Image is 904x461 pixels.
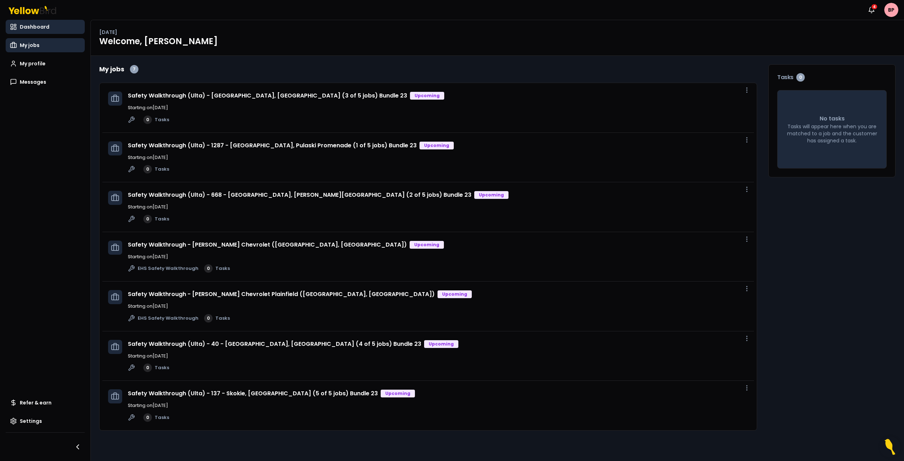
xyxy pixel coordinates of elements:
div: Upcoming [420,142,454,149]
span: Settings [20,418,42,425]
span: EHS Safety Walkthrough [138,265,198,272]
p: Starting on [DATE] [128,104,748,111]
h3: Tasks [777,73,887,82]
a: Settings [6,414,85,428]
div: Upcoming [381,390,415,397]
div: 0 [143,165,152,173]
a: Safety Walkthrough - [PERSON_NAME] Chevrolet Plainfield ([GEOGRAPHIC_DATA], [GEOGRAPHIC_DATA]) [128,290,435,298]
div: Upcoming [424,340,458,348]
p: Starting on [DATE] [128,303,748,310]
h2: My jobs [99,64,124,74]
p: Starting on [DATE] [128,402,748,409]
span: BP [884,3,898,17]
div: Upcoming [410,92,444,100]
a: Messages [6,75,85,89]
div: 4 [871,4,878,10]
span: My profile [20,60,46,67]
a: My profile [6,57,85,71]
div: 0 [143,413,152,422]
p: [DATE] [99,29,117,36]
p: Starting on [DATE] [128,353,748,360]
a: 0Tasks [204,314,230,323]
a: Safety Walkthrough (Ulta) - [GEOGRAPHIC_DATA], [GEOGRAPHIC_DATA] (3 of 5 jobs) Bundle 23 [128,91,407,100]
a: 0Tasks [143,413,169,422]
a: Refer & earn [6,396,85,410]
a: 0Tasks [204,264,230,273]
div: Upcoming [438,290,472,298]
div: 0 [204,264,213,273]
a: 0Tasks [143,165,169,173]
span: EHS Safety Walkthrough [138,315,198,322]
div: 0 [143,116,152,124]
div: 0 [796,73,805,82]
a: Dashboard [6,20,85,34]
p: No tasks [820,114,845,123]
span: Refer & earn [20,399,52,406]
button: 4 [864,3,879,17]
div: 0 [143,215,152,223]
div: 0 [204,314,213,323]
a: Safety Walkthrough - [PERSON_NAME] Chevrolet ([GEOGRAPHIC_DATA], [GEOGRAPHIC_DATA]) [128,241,407,249]
a: Safety Walkthrough (Ulta) - 668 - [GEOGRAPHIC_DATA], [PERSON_NAME][GEOGRAPHIC_DATA] (2 of 5 jobs)... [128,191,471,199]
span: Dashboard [20,23,49,30]
p: Starting on [DATE] [128,203,748,211]
p: Tasks will appear here when you are matched to a job and the customer has assigned a task. [786,123,878,144]
p: Starting on [DATE] [128,253,748,260]
a: Safety Walkthrough (Ulta) - 40 - [GEOGRAPHIC_DATA], [GEOGRAPHIC_DATA] (4 of 5 jobs) Bundle 23 [128,340,421,348]
a: 0Tasks [143,364,169,372]
div: Upcoming [474,191,509,199]
button: Open Resource Center [879,436,900,457]
span: Messages [20,78,46,85]
a: 0Tasks [143,116,169,124]
h1: Welcome, [PERSON_NAME] [99,36,896,47]
span: My jobs [20,42,40,49]
div: Upcoming [410,241,444,249]
div: 0 [143,364,152,372]
a: Safety Walkthrough (Ulta) - 137 - Skokie, [GEOGRAPHIC_DATA] (5 of 5 jobs) Bundle 23 [128,389,378,397]
a: Safety Walkthrough (Ulta) - 1287 - [GEOGRAPHIC_DATA], Pulaski Promenade (1 of 5 jobs) Bundle 23 [128,141,417,149]
a: 0Tasks [143,215,169,223]
a: My jobs [6,38,85,52]
p: Starting on [DATE] [128,154,748,161]
div: 7 [130,65,138,73]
